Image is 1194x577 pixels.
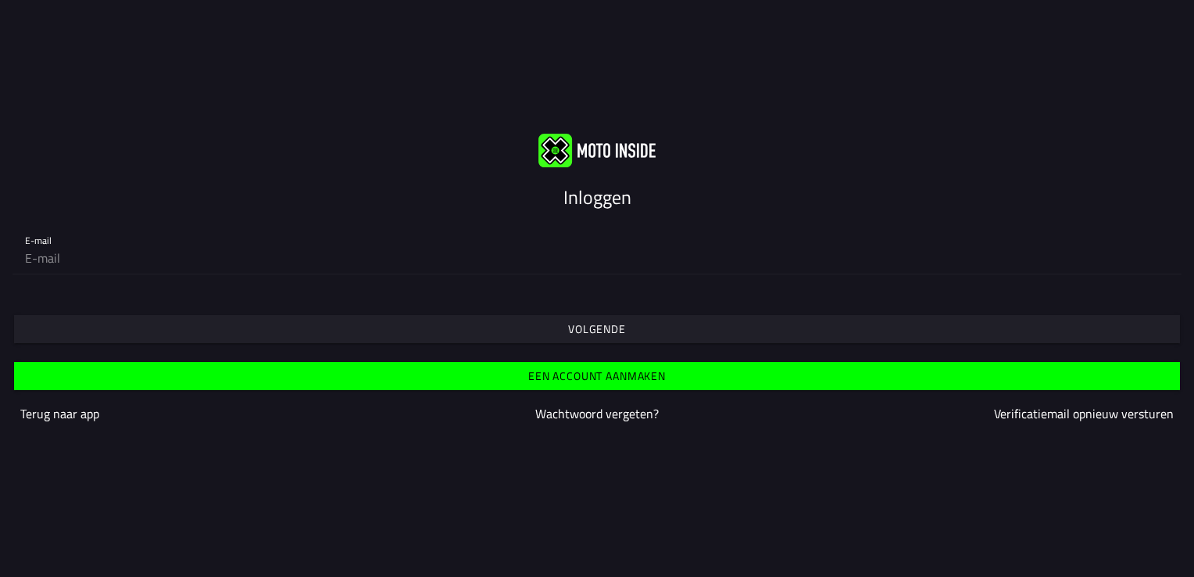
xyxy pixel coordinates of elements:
[535,404,659,423] a: Wachtwoord vergeten?
[994,404,1174,423] a: Verificatiemail opnieuw versturen
[25,242,1169,274] input: E-mail
[20,404,99,423] a: Terug naar app
[563,183,631,211] ion-text: Inloggen
[568,324,626,335] ion-text: Volgende
[14,362,1180,390] ion-button: Een account aanmaken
